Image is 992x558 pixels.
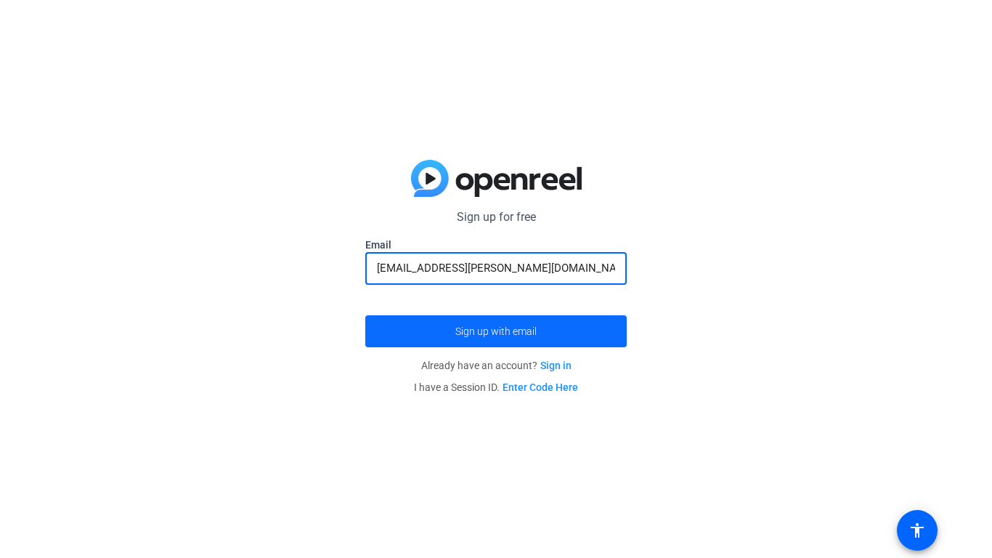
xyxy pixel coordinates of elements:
label: Email [365,238,627,252]
a: Sign in [540,360,572,371]
input: Enter Email Address [377,259,615,277]
a: Enter Code Here [503,381,578,393]
mat-icon: accessibility [908,522,926,539]
img: blue-gradient.svg [411,160,582,198]
p: Sign up for free [365,209,627,226]
span: I have a Session ID. [414,381,578,393]
button: Sign up with email [365,315,627,347]
span: Already have an account? [421,360,572,371]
